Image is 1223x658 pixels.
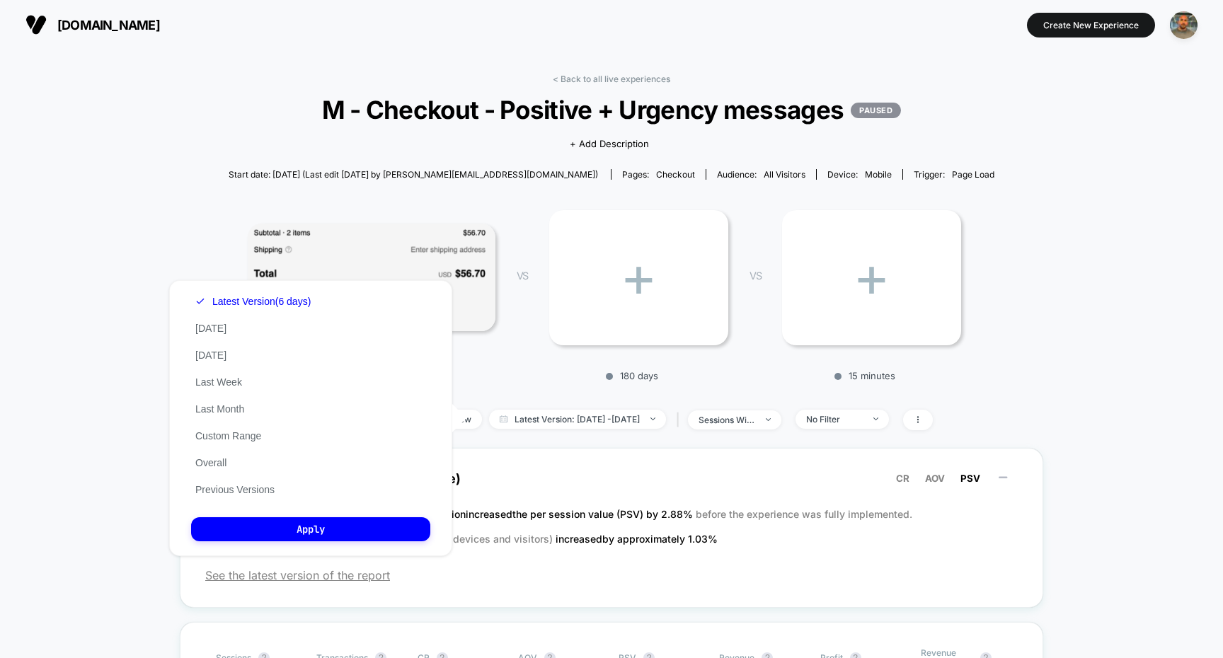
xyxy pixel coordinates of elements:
button: Last Week [191,376,246,388]
button: Create New Experience [1027,13,1155,37]
div: Audience: [717,169,805,180]
button: AOV [921,472,949,485]
img: Visually logo [25,14,47,35]
span: Latest Version: [DATE] - [DATE] [489,410,666,429]
span: Page Load [952,169,994,180]
img: calendar [500,415,507,422]
img: end [650,417,655,420]
p: 180 days [542,370,721,381]
img: end [873,417,878,420]
button: [DATE] [191,322,231,335]
span: VS [750,270,761,282]
span: + Add Description [570,137,649,151]
button: Apply [191,517,430,541]
p: PAUSED [851,103,901,118]
button: CR [892,472,914,485]
span: checkout [656,169,695,180]
div: No Filter [806,414,863,425]
button: Overall [191,456,231,469]
span: | [673,410,688,430]
span: PSV [960,473,980,484]
button: Latest Version(6 days) [191,295,315,308]
button: Custom Range [191,429,265,442]
span: Device: [816,169,902,180]
span: All Visitors [764,169,805,180]
span: M - Checkout - Positive + Urgency messages [267,95,955,125]
button: PSV [956,472,984,485]
button: ppic [1166,11,1202,40]
span: See the latest version of the report [205,568,1018,582]
span: [DOMAIN_NAME] [57,18,160,33]
div: sessions with impression [699,415,755,425]
span: the new variation increased the per session value (PSV) by 2.88 % [384,508,696,520]
div: + [549,210,728,345]
img: ppic [1170,11,1198,39]
button: [DATE] [191,349,231,362]
div: + [782,210,961,345]
span: VS [517,270,528,282]
div: Pages: [622,169,695,180]
span: CR [896,473,909,484]
div: Trigger: [914,169,994,180]
p: 15 minutes [775,370,954,381]
img: end [766,418,771,421]
button: [DOMAIN_NAME] [21,13,164,36]
span: Experience Summary (Per Session Value) [205,463,1018,495]
span: AOV [925,473,945,484]
img: Control main [248,224,495,331]
p: In the latest A/B test (run for 20 days), before the experience was fully implemented. As a resul... [205,502,1018,551]
a: < Back to all live experiences [553,74,670,84]
button: Last Month [191,403,248,415]
span: mobile [865,169,892,180]
button: Previous Versions [191,483,279,496]
span: increased by approximately 1.03 % [556,533,718,545]
span: Start date: [DATE] (Last edit [DATE] by [PERSON_NAME][EMAIL_ADDRESS][DOMAIN_NAME]) [229,169,598,180]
